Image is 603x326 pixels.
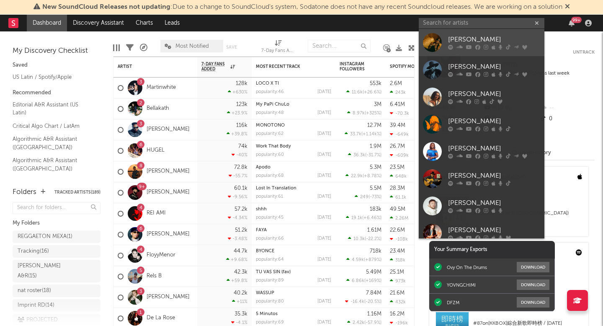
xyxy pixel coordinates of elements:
[447,282,476,288] div: YOVNGCHIMI
[448,198,540,208] div: [PERSON_NAME]
[346,278,381,283] div: ( )
[130,15,159,31] a: Charts
[54,190,100,194] button: Tracked Artists(189)
[256,299,284,304] div: popularity: 80
[448,62,540,72] div: [PERSON_NAME]
[351,216,362,220] span: 19.1k
[256,270,331,274] div: TU VAS SIN (fav)
[256,144,331,149] div: Work That Body
[147,252,175,259] a: FloyyMenor
[390,144,405,149] div: 26.7M
[419,111,544,138] a: [PERSON_NAME]
[256,194,283,199] div: popularity: 61
[317,320,331,325] div: [DATE]
[352,90,363,95] span: 11.6k
[27,15,67,31] a: Dashboard
[419,192,544,220] a: [PERSON_NAME]
[390,311,405,317] div: 16.2M
[370,165,381,170] div: 5.3M
[355,194,381,199] div: ( )
[13,187,36,197] div: Folders
[448,89,540,99] div: [PERSON_NAME]
[232,152,247,158] div: -40 %
[317,215,331,220] div: [DATE]
[366,300,380,304] span: -20.5 %
[390,173,407,179] div: 648k
[256,215,283,220] div: popularity: 45
[126,36,134,60] div: Filters
[236,123,247,128] div: 116k
[256,123,285,128] a: MONÓTONO
[317,111,331,115] div: [DATE]
[419,18,544,28] input: Search for artists
[352,279,364,283] span: 6.86k
[419,220,544,247] a: [PERSON_NAME]
[370,144,381,149] div: 1.9M
[448,171,540,181] div: [PERSON_NAME]
[390,153,409,158] div: -609k
[447,300,459,305] div: DFZM
[317,153,331,157] div: [DATE]
[374,102,381,107] div: 3M
[232,299,247,304] div: +11 %
[147,231,190,238] a: [PERSON_NAME]
[571,17,582,23] div: 99 +
[256,102,289,107] a: My PaPi ChuLo
[13,285,100,297] a: nat roster(18)
[348,152,381,158] div: ( )
[256,123,331,128] div: MONÓTONO
[364,90,380,95] span: +26.6 %
[13,218,100,228] div: My Folders
[118,64,180,69] div: Artist
[370,248,381,254] div: 718k
[234,248,247,254] div: 44.7k
[573,48,595,57] button: Untrack
[256,291,331,295] div: WASSUP
[345,131,381,137] div: ( )
[256,186,331,191] div: Lost In Translation
[429,241,555,259] div: Your Summary Exports
[227,278,247,283] div: +59.8 %
[147,105,169,112] a: Bellakath
[448,144,540,154] div: [PERSON_NAME]
[363,132,380,137] span: +1.14k %
[13,88,100,98] div: Recommended
[227,131,247,137] div: +39.8 %
[42,4,562,10] span: : Due to a change to SoundCloud's system, Sodatone does not have any recent Soundcloud releases. ...
[256,186,296,191] a: Lost In Translation
[351,174,363,179] span: 22.9k
[13,202,100,214] input: Search for folders...
[256,228,331,233] div: FAYA
[347,110,381,116] div: ( )
[256,165,271,170] a: Apodo
[390,257,405,263] div: 318k
[352,258,364,262] span: 4.59k
[353,153,365,158] span: 36.3k
[229,173,247,179] div: -55.7 %
[565,4,570,10] span: Dismiss
[370,186,381,191] div: 5.5M
[390,299,406,305] div: 432k
[350,300,364,304] span: -16.4k
[13,100,92,117] a: Editorial A&R Assistant (US Latin)
[317,236,331,241] div: [DATE]
[256,165,331,170] div: Apodo
[234,311,247,317] div: 35.3k
[364,174,380,179] span: +8.78 %
[234,186,247,191] div: 60.1k
[18,261,77,281] div: [PERSON_NAME] A&R ( 15 )
[256,312,278,316] a: 5 Minutos
[42,4,170,10] span: New SoundCloud Releases not updating
[390,102,405,107] div: 6.41M
[256,102,331,107] div: My PaPi ChuLo
[227,110,247,116] div: +23.9 %
[256,144,291,149] a: Work That Body
[517,279,549,290] button: Download
[366,153,380,158] span: -31.7 %
[317,132,331,136] div: [DATE]
[390,248,405,254] div: 23.4M
[346,215,381,220] div: ( )
[366,279,380,283] span: +169 %
[13,230,100,243] a: REGGAETON MEXA(1)
[256,207,267,212] a: shhh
